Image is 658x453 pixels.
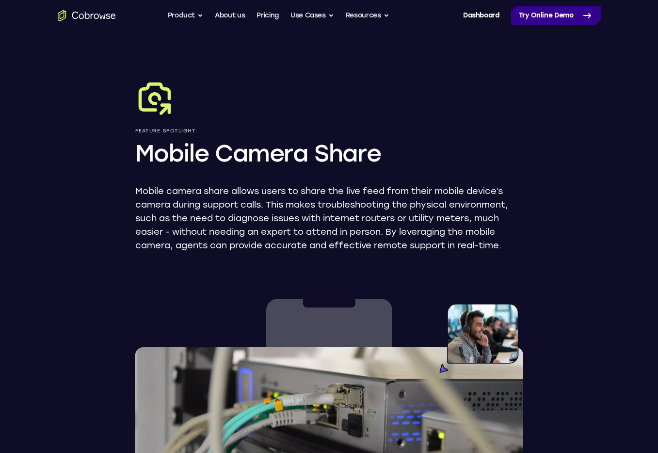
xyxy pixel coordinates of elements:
a: Dashboard [463,6,499,25]
button: Resources [346,6,389,25]
p: Feature Spotlight [135,128,523,134]
a: Try Online Demo [511,6,601,25]
h1: Mobile Camera Share [135,138,523,169]
a: Pricing [257,6,279,25]
button: Product [168,6,204,25]
img: Mobile Camera Share [135,78,174,116]
button: Use Cases [290,6,334,25]
a: About us [215,6,245,25]
p: Mobile camera share allows users to share the live feed from their mobile device’s camera during ... [135,184,523,252]
a: Go to the home page [58,10,116,21]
